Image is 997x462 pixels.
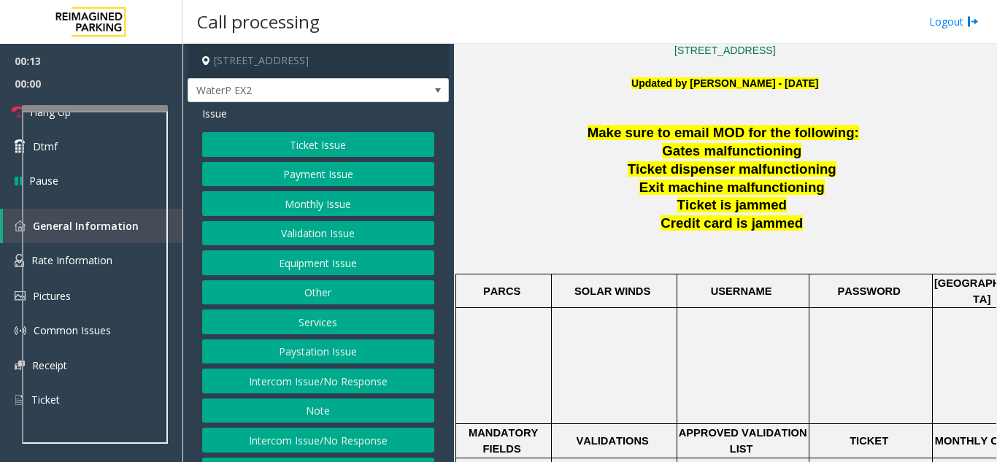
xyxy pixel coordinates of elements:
a: [STREET_ADDRESS] [674,45,775,56]
span: VALIDATIONS [576,435,648,447]
span: Make sure to email MOD for the following: [588,125,859,140]
span: Ticket dispenser malfunctioning [628,161,836,177]
button: Equipment Issue [202,250,434,275]
img: 'icon' [15,393,24,407]
button: Intercom Issue/No Response [202,428,434,453]
button: Intercom Issue/No Response [202,369,434,393]
span: TICKET [850,435,888,447]
span: Gates malfunctioning [662,143,801,158]
img: 'icon' [15,220,26,231]
span: APPROVED VALIDATION LIST [679,427,810,455]
button: Services [202,309,434,334]
button: Note [202,399,434,423]
button: Other [202,280,434,305]
img: 'icon' [15,325,26,336]
span: PASSWORD [837,285,900,297]
b: Updated by [PERSON_NAME] - [DATE] [631,77,818,89]
img: 'icon' [15,361,25,370]
button: Validation Issue [202,221,434,246]
button: Ticket Issue [202,132,434,157]
span: PARCS [483,285,520,297]
h3: Call processing [190,4,327,39]
span: Issue [202,106,227,121]
button: Paystation Issue [202,339,434,364]
button: Monthly Issue [202,191,434,216]
button: Payment Issue [202,162,434,187]
img: 'icon' [15,254,24,267]
span: Ticket is jammed [677,197,787,212]
span: USERNAME [711,285,772,297]
span: WaterP EX2 [188,79,396,102]
a: Logout [929,14,979,29]
img: 'icon' [15,291,26,301]
span: Exit machine malfunctioning [639,180,825,195]
span: MANDATORY FIELDS [469,427,541,455]
span: Credit card is jammed [661,215,803,231]
span: Hang Up [30,104,71,120]
h4: [STREET_ADDRESS] [188,44,449,78]
a: General Information [3,209,182,243]
img: logout [967,14,979,29]
span: SOLAR WINDS [574,285,650,297]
